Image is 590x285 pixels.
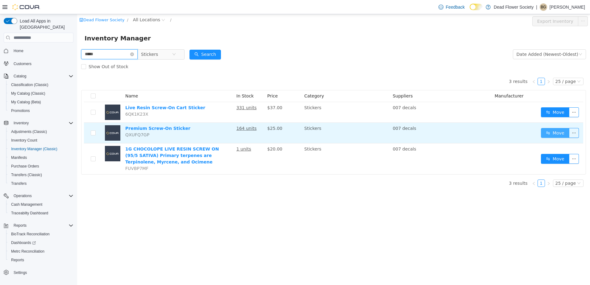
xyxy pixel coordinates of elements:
button: Reports [1,221,76,230]
li: Previous Page [453,64,460,71]
a: Cash Management [9,201,45,208]
u: 1 units [159,132,174,137]
span: Transfers [11,181,27,186]
span: Inventory Manager (Classic) [9,145,73,153]
li: 1 [460,165,468,173]
i: icon: down [500,167,504,171]
span: Promotions [11,108,30,113]
td: Stickers [225,129,313,160]
button: Promotions [6,106,76,115]
button: Inventory Count [6,136,76,145]
span: My Catalog (Beta) [9,98,73,106]
span: BG [541,3,546,11]
div: Date Added (Newest-Oldest) [439,35,501,45]
button: Inventory [1,119,76,127]
img: Cova [12,4,40,10]
i: icon: shop [2,4,6,8]
button: BioTrack Reconciliation [6,230,76,238]
a: Live Resin Screw-On Cart Sticker [48,91,128,96]
a: Traceabilty Dashboard [9,209,51,217]
span: Settings [11,269,73,276]
span: Inventory Manager (Classic) [11,147,57,151]
span: Inventory [14,121,29,126]
i: icon: down [501,38,505,43]
span: Show Out of Stock [9,50,54,55]
span: 6QK1K23X [48,97,71,102]
span: All Locations [56,2,83,9]
li: Next Page [468,64,475,71]
a: My Catalog (Classic) [9,90,48,97]
button: Operations [11,192,34,200]
button: Cash Management [6,200,76,209]
span: Transfers (Classic) [9,171,73,179]
span: Inventory [11,119,73,127]
span: 007 decals [316,112,339,117]
span: Feedback [446,4,465,10]
a: Metrc Reconciliation [9,248,47,255]
button: icon: ellipsis [492,140,502,150]
a: Customers [11,60,34,68]
span: Traceabilty Dashboard [11,211,48,216]
button: Settings [1,268,76,277]
span: Dashboards [11,240,36,245]
span: Traceabilty Dashboard [9,209,73,217]
span: Suppliers [316,79,336,84]
span: Stickers [64,35,81,45]
span: Metrc Reconciliation [11,249,44,254]
a: Dashboards [9,239,38,246]
span: / [93,3,94,8]
span: Price [190,79,201,84]
button: Classification (Classic) [6,81,76,89]
img: Live Resin Screw-On Cart Sticker placeholder [28,90,43,106]
i: icon: close-circle [53,38,57,42]
a: Dashboards [6,238,76,247]
i: icon: left [455,66,459,69]
i: icon: left [455,167,459,171]
u: 331 units [159,91,180,96]
span: My Catalog (Classic) [11,91,45,96]
span: FUVBP7MF [48,152,71,157]
td: Stickers [225,88,313,109]
span: Manifests [11,155,27,160]
span: Adjustments (Classic) [9,128,73,135]
span: Transfers (Classic) [11,172,42,177]
span: $20.00 [190,132,205,137]
span: Inventory Manager [7,19,77,29]
span: Reports [9,256,73,264]
button: icon: swapMove [464,93,492,103]
img: Premium Screw-On Sticker placeholder [28,111,43,126]
button: Operations [1,192,76,200]
span: Metrc Reconciliation [9,248,73,255]
a: 1 [461,64,467,71]
button: Adjustments (Classic) [6,127,76,136]
span: Purchase Orders [11,164,39,169]
span: Reports [11,222,73,229]
span: Reports [11,258,24,262]
span: $25.00 [190,112,205,117]
a: Inventory Manager (Classic) [9,145,60,153]
a: Adjustments (Classic) [9,128,49,135]
div: Brittany Garrett [540,3,547,11]
span: Category [227,79,247,84]
button: Reports [11,222,29,229]
i: icon: down [500,65,504,70]
button: Catalog [1,72,76,81]
span: Operations [14,193,32,198]
span: $37.00 [190,91,205,96]
li: 3 results [432,64,450,71]
i: icon: right [470,167,473,171]
button: Traceabilty Dashboard [6,209,76,217]
span: Home [14,48,23,53]
span: Catalog [14,74,26,79]
span: Customers [11,60,73,67]
img: 1G CHOCOLOPE LIVE RESIN SCREW ON (95/5 SATIVA) Primary terpenes are Terpinolene, Myrcene, and Oci... [28,132,43,147]
div: 25 / page [478,64,499,71]
span: 007 decals [316,91,339,96]
button: icon: ellipsis [492,93,502,103]
div: 25 / page [478,166,499,172]
p: Dead Flower Society [494,3,534,11]
span: BioTrack Reconciliation [9,230,73,238]
button: icon: ellipsis [492,114,502,124]
span: QXUFQ7GP [48,118,72,123]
